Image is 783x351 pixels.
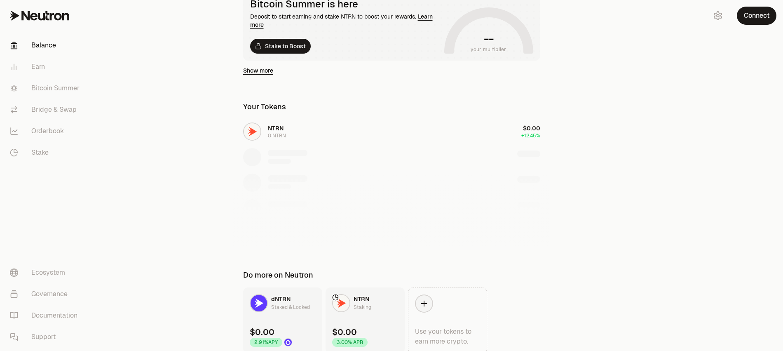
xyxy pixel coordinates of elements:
div: 2.91% APY [250,338,282,347]
a: Stake [3,142,89,163]
button: Connect [737,7,776,25]
div: 3.00% APR [332,338,368,347]
span: your multiplier [471,45,506,54]
a: Documentation [3,305,89,326]
div: Staked & Locked [271,303,310,311]
a: Stake to Boost [250,39,311,54]
h1: -- [484,32,493,45]
a: Bridge & Swap [3,99,89,120]
img: Drop [284,339,292,346]
div: $0.00 [332,326,357,338]
a: Governance [3,283,89,305]
a: Ecosystem [3,262,89,283]
div: Deposit to start earning and stake NTRN to boost your rewards. [250,12,441,29]
span: NTRN [354,295,369,303]
img: NTRN Logo [333,295,349,311]
a: Show more [243,66,273,75]
a: Support [3,326,89,348]
a: Earn [3,56,89,78]
a: Orderbook [3,120,89,142]
img: dNTRN Logo [251,295,267,311]
div: $0.00 [250,326,274,338]
div: Do more on Neutron [243,269,313,281]
div: Your Tokens [243,101,286,113]
a: Bitcoin Summer [3,78,89,99]
span: dNTRN [271,295,291,303]
div: Staking [354,303,371,311]
a: Balance [3,35,89,56]
div: Use your tokens to earn more crypto. [415,327,480,346]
